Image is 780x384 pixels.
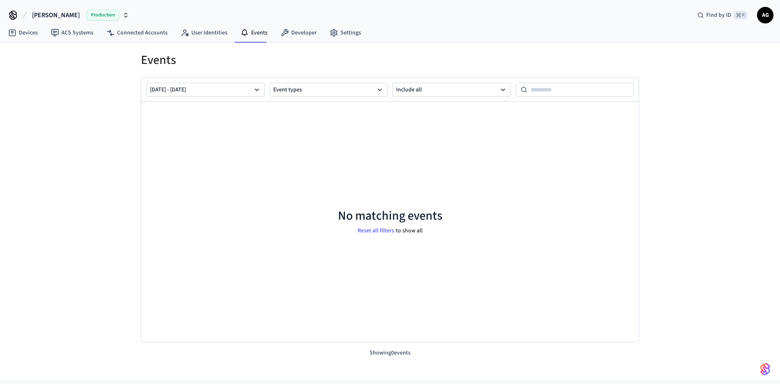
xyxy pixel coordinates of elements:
[86,10,119,20] span: Production
[691,8,754,23] div: Find by ID⌘ K
[392,83,511,97] button: Include all
[100,25,174,40] a: Connected Accounts
[760,363,770,376] img: SeamLogoGradient.69752ec5.svg
[356,225,396,237] button: Reset all filters
[734,11,747,19] span: ⌘ K
[141,349,639,357] p: Showing 0 events
[758,8,773,23] span: AG
[338,209,442,223] p: No matching events
[757,7,773,23] button: AG
[44,25,100,40] a: ACS Systems
[706,11,731,19] span: Find by ID
[146,83,265,97] button: [DATE] - [DATE]
[274,25,323,40] a: Developer
[270,83,388,97] button: Event types
[323,25,367,40] a: Settings
[396,227,423,235] p: to show all
[141,53,639,68] h1: Events
[2,25,44,40] a: Devices
[32,10,80,20] span: [PERSON_NAME]
[174,25,234,40] a: User Identities
[234,25,274,40] a: Events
